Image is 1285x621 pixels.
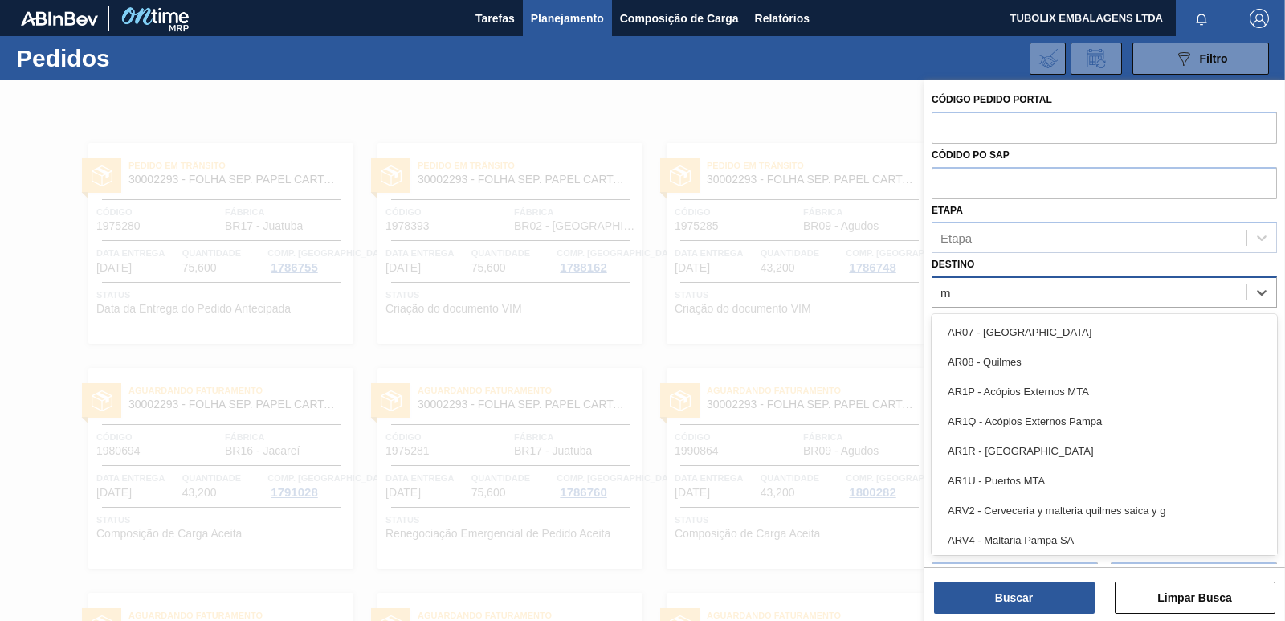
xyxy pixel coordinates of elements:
button: Filtro [1132,43,1269,75]
label: Destino [932,259,974,270]
span: Planejamento [531,9,604,28]
div: AR07 - [GEOGRAPHIC_DATA] [932,317,1277,347]
label: Carteira [932,313,981,325]
div: ARV4 - Maltaria Pampa SA [932,525,1277,555]
div: AR08 - Quilmes [932,347,1277,377]
span: Relatórios [755,9,810,28]
label: Códido PO SAP [932,149,1010,161]
h1: Pedidos [16,49,249,67]
div: Importar Negociações dos Pedidos [1030,43,1066,75]
span: Filtro [1200,52,1228,65]
label: Etapa [932,205,963,216]
div: AR1Q - Acópios Externos Pampa [932,407,1277,436]
button: Notificações [1176,7,1227,30]
div: AR1U - Puertos MTA [932,466,1277,496]
div: ARV2 - Cerveceria y malteria quilmes saica y g [932,496,1277,525]
div: AR1R - [GEOGRAPHIC_DATA] [932,436,1277,466]
div: AR1P - Acópios Externos MTA [932,377,1277,407]
img: Logout [1250,9,1269,28]
div: Solicitação de Revisão de Pedidos [1071,43,1122,75]
label: Código Pedido Portal [932,94,1052,105]
img: TNhmsLtSVTkK8tSr43FrP2fwEKptu5GPRR3wAAAABJRU5ErkJggg== [21,11,98,26]
div: Etapa [940,231,972,245]
span: Composição de Carga [620,9,739,28]
span: Tarefas [475,9,515,28]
